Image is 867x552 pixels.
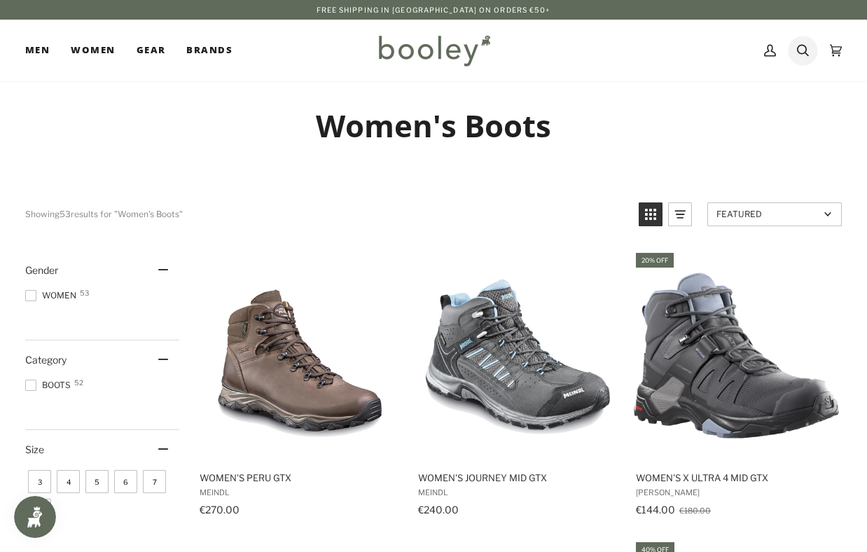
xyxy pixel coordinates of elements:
img: Women's Peru GTX Brown - Booley Galway [197,253,403,458]
span: Category [25,354,67,366]
span: Size: 4 [57,470,80,493]
a: Women's Peru GTX [197,251,403,520]
span: Featured [716,209,819,219]
span: Boots [25,379,75,392]
img: Booley [373,30,495,71]
span: [PERSON_NAME] [636,488,837,497]
a: View grid mode [639,202,663,226]
span: Size: 5 [85,470,109,493]
div: 20% off [636,253,674,268]
a: Women's X Ultra 4 Mid GTX [634,251,839,520]
span: Gear [137,43,166,57]
span: Gender [25,264,58,276]
a: Men [25,20,60,81]
p: Free Shipping in [GEOGRAPHIC_DATA] on Orders €50+ [317,4,551,15]
a: View list mode [668,202,692,226]
span: Men [25,43,50,57]
a: Brands [176,20,243,81]
span: Women's Peru GTX [200,471,401,484]
h1: Women's Boots [25,106,842,145]
span: Women [25,289,81,302]
span: €180.00 [679,506,711,516]
span: Size: 3 [28,470,51,493]
span: 52 [74,379,83,386]
iframe: Button to open loyalty program pop-up [14,496,56,538]
span: Women's Journey Mid GTX [418,471,619,484]
span: €144.00 [636,504,675,516]
span: Size: 7 [143,470,166,493]
span: €240.00 [418,504,459,516]
a: Women's Journey Mid GTX [416,251,621,520]
span: Brands [186,43,233,57]
div: Showing results for "Women's Boots" [25,202,628,226]
span: Meindl [200,488,401,497]
a: Sort options [707,202,842,226]
img: Women's Journey Mid GTX Anthrazit / Azur - Booley Galway [416,253,621,458]
span: €270.00 [200,504,240,516]
img: Salomon Women's X Ultra 4 Mid GTX Magnet / Black / Zen Blue - Booley Galway [634,253,839,458]
span: Women [71,43,115,57]
a: Women [60,20,125,81]
span: 53 [80,289,89,296]
span: Women's X Ultra 4 Mid GTX [636,471,837,484]
b: 53 [60,209,71,219]
span: Size: 6 [114,470,137,493]
a: Gear [126,20,176,81]
span: Meindl [418,488,619,497]
span: Size [25,443,44,455]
